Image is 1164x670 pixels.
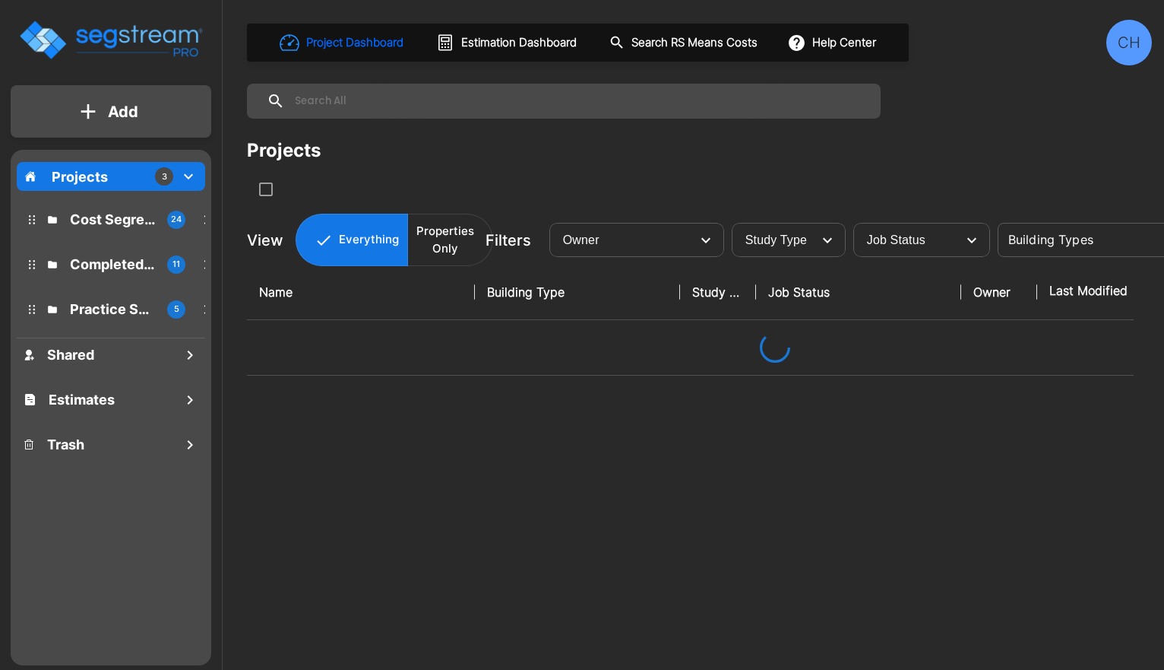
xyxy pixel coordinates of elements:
[52,167,108,187] p: Projects
[247,229,283,252] p: View
[867,233,925,246] span: Job Status
[17,18,204,62] img: Logo
[745,233,807,246] span: Study Type
[407,214,493,266] button: Properties Only
[603,28,766,58] button: Search RS Means Costs
[296,214,408,266] button: Everything
[47,345,94,365] h1: Shared
[49,389,115,410] h1: Estimates
[285,84,873,119] input: Search All
[70,254,155,275] p: Completed Projects
[174,303,179,316] p: 5
[70,209,155,230] p: Cost Segregation Studies
[461,34,577,52] h1: Estimation Dashboard
[11,90,211,134] button: Add
[274,26,412,59] button: Project Dashboard
[70,299,155,319] p: Practice Samples
[339,231,399,249] p: Everything
[247,265,475,320] th: Name
[251,174,281,205] button: SelectAll
[247,137,321,164] div: Projects
[680,265,756,320] th: Study Type
[430,27,585,59] button: Estimation Dashboard
[563,233,599,246] span: Owner
[552,219,691,262] div: Select
[961,265,1037,320] th: Owner
[172,258,180,271] p: 11
[756,265,961,320] th: Job Status
[475,265,680,320] th: Building Type
[162,170,167,183] p: 3
[856,219,957,262] div: Select
[171,213,182,226] p: 24
[416,223,474,257] p: Properties Only
[631,34,758,52] h1: Search RS Means Costs
[1106,20,1152,65] div: CH
[486,229,531,252] p: Filters
[296,214,493,266] div: Platform
[735,219,812,262] div: Select
[784,28,882,57] button: Help Center
[47,434,84,455] h1: Trash
[108,100,138,123] p: Add
[306,34,403,52] h1: Project Dashboard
